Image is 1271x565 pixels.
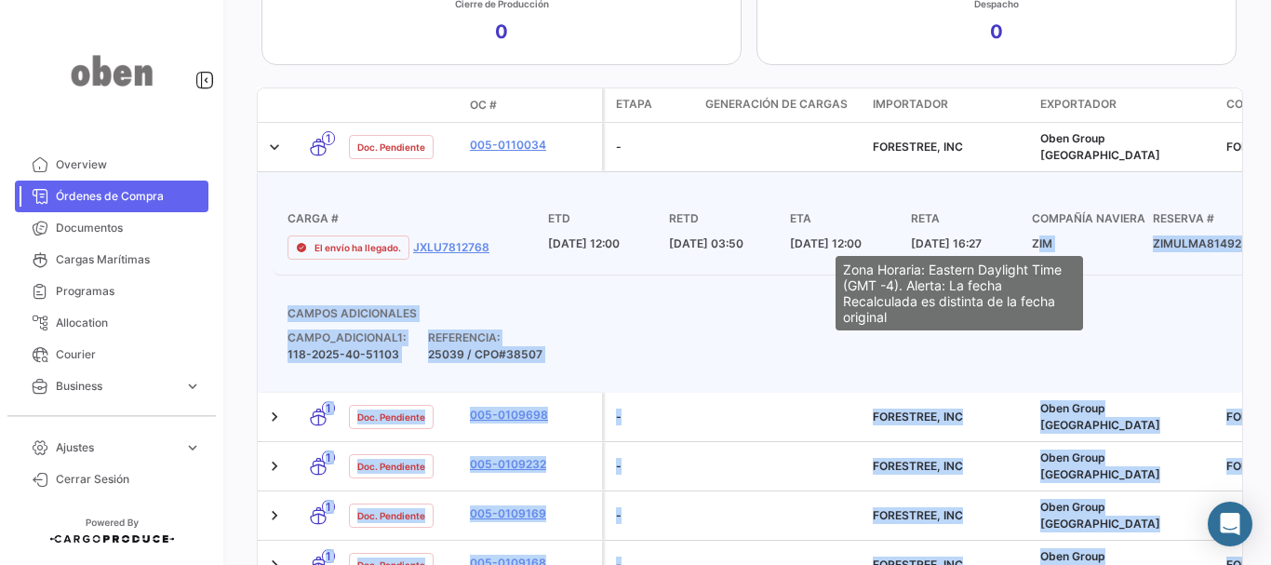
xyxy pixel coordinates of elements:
[1040,451,1160,481] span: Oben Group Perú
[669,210,790,227] h4: RETD
[462,89,602,121] datatable-header-cell: OC #
[357,508,425,523] span: Doc. Pendiente
[836,256,1083,330] div: Zona Horaria: Eastern Daylight Time (GMT -4). Alerta: La fecha Recalculada es distinta de la fech...
[288,330,406,346] span: Campo_Adicional1:
[56,251,201,268] span: Cargas Marítimas
[911,210,1032,227] h4: RETA
[873,508,963,522] span: FORESTREE, INC
[322,131,335,145] span: 1
[288,210,548,227] h4: Carga #
[616,409,690,425] div: -
[428,347,542,361] span: 25039 / CPO#38507
[1040,131,1160,162] span: Oben Group Perú
[1033,88,1219,122] datatable-header-cell: Exportador
[470,505,595,522] a: 005-0109169
[322,401,335,415] span: 1
[470,137,595,154] a: 005-0110034
[698,88,865,122] datatable-header-cell: Generación de cargas
[15,181,208,212] a: Órdenes de Compra
[314,240,401,255] span: El envío ha llegado.
[990,19,1003,45] app-kpi-label-value: 0
[470,456,595,473] a: 005-0109232
[357,410,425,424] span: Doc. Pendiente
[15,149,208,181] a: Overview
[322,549,335,563] span: 1
[616,139,690,155] div: -
[1208,502,1252,546] div: Abrir Intercom Messenger
[357,140,425,155] span: Doc. Pendiente
[265,457,284,476] a: Expand/Collapse Row
[56,315,201,331] span: Allocation
[1032,236,1052,250] span: ZIM
[1040,500,1160,531] span: Oben Group Perú
[15,339,208,370] a: Courier
[56,346,201,363] span: Courier
[56,156,201,173] span: Overview
[865,88,1033,122] datatable-header-cell: Importador
[873,410,963,424] span: FORESTREE, INC
[911,236,982,250] span: [DATE] 16:27
[265,506,284,525] a: Expand/Collapse Row
[341,98,462,113] datatable-header-cell: Estado Doc.
[322,500,335,514] span: 1
[1032,210,1153,227] h4: Compañía naviera
[56,471,201,488] span: Cerrar Sesión
[15,276,208,307] a: Programas
[184,378,201,395] span: expand_more
[1040,96,1117,113] span: Exportador
[790,236,862,250] span: [DATE] 12:00
[428,330,542,346] span: Referencia:
[15,212,208,244] a: Documentos
[56,378,177,395] span: Business
[605,88,698,122] datatable-header-cell: Etapa
[15,244,208,276] a: Cargas Marítimas
[1153,236,1249,250] span: ZIMULMA814925
[265,138,284,156] a: Expand/Collapse Row
[184,439,201,456] span: expand_more
[295,98,341,113] datatable-header-cell: Modo de Transporte
[56,439,177,456] span: Ajustes
[548,210,669,227] h4: ETD
[1040,401,1160,432] span: Oben Group Perú
[56,188,201,205] span: Órdenes de Compra
[669,236,743,250] span: [DATE] 03:50
[470,97,497,114] span: OC #
[548,236,620,250] span: [DATE] 12:00
[413,239,489,256] a: JXLU7812768
[56,220,201,236] span: Documentos
[15,307,208,339] a: Allocation
[705,96,848,113] span: Generación de cargas
[357,459,425,474] span: Doc. Pendiente
[873,96,948,113] span: Importador
[873,140,963,154] span: FORESTREE, INC
[265,408,284,426] a: Expand/Collapse Row
[873,459,963,473] span: FORESTREE, INC
[790,210,911,227] h4: ETA
[616,96,652,113] span: Etapa
[495,19,508,45] app-kpi-label-value: 0
[616,458,690,475] div: -
[288,347,399,361] span: 118-2025-40-51103
[56,283,201,300] span: Programas
[65,22,158,119] img: oben-logo.png
[322,451,335,464] span: 1
[470,407,595,424] a: 005-0109698
[616,507,690,524] div: -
